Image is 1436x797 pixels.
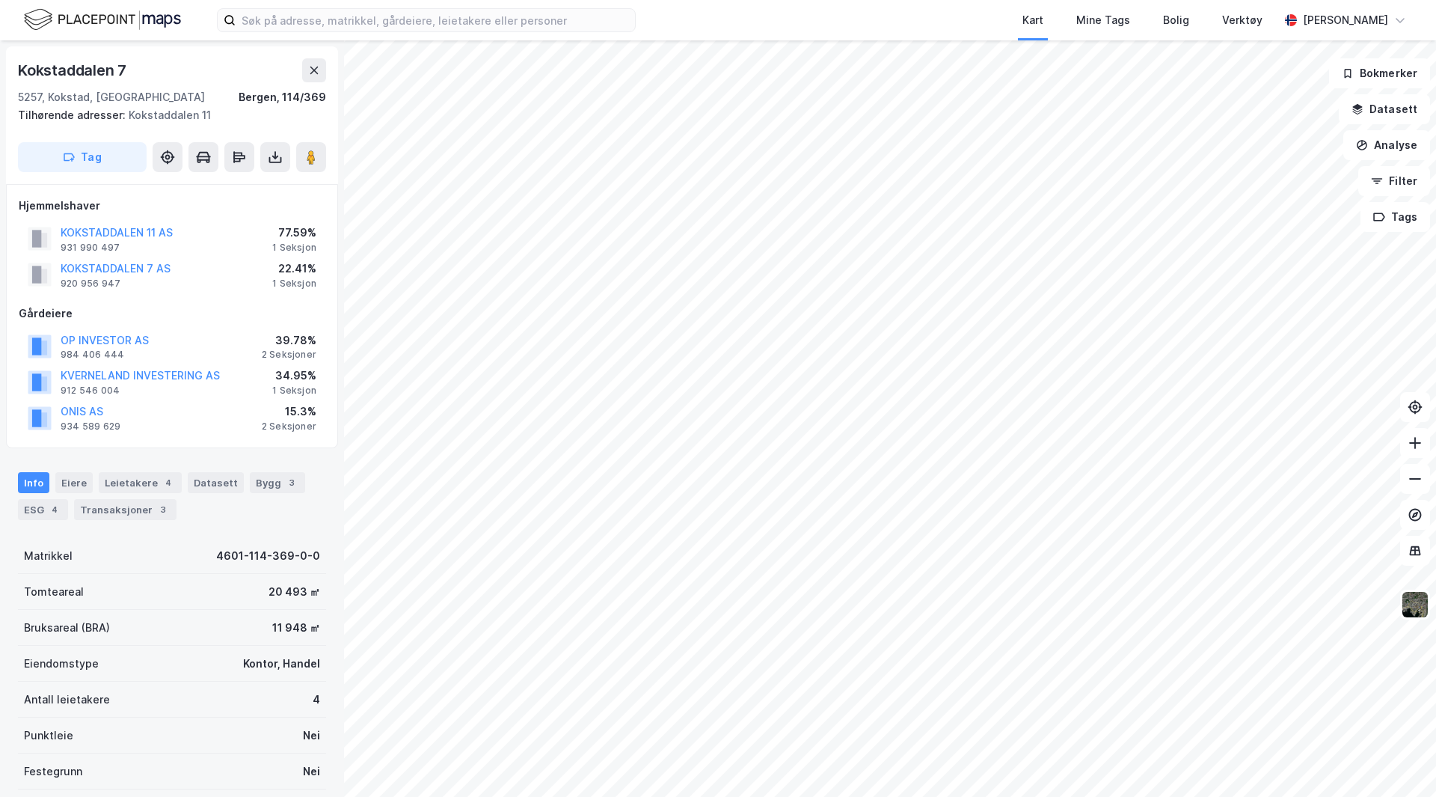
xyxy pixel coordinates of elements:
div: 11 948 ㎡ [272,619,320,637]
div: Hjemmelshaver [19,197,325,215]
div: 4601-114-369-0-0 [216,547,320,565]
div: 1 Seksjon [272,278,316,290]
div: Matrikkel [24,547,73,565]
div: 2 Seksjoner [262,421,316,433]
input: Søk på adresse, matrikkel, gårdeiere, leietakere eller personer [236,9,635,31]
div: 3 [156,502,171,517]
div: Bolig [1163,11,1189,29]
div: 4 [47,502,62,517]
button: Tags [1360,202,1430,232]
div: Kontrollprogram for chat [1361,725,1436,797]
iframe: Chat Widget [1361,725,1436,797]
div: Transaksjoner [74,499,177,520]
div: Kart [1022,11,1043,29]
img: logo.f888ab2527a4732fd821a326f86c7f29.svg [24,7,181,33]
div: 931 990 497 [61,242,120,254]
div: 1 Seksjon [272,385,316,397]
span: Tilhørende adresser: [18,109,129,121]
div: Bergen, 114/369 [239,88,326,106]
div: 4 [313,691,320,709]
button: Bokmerker [1329,58,1430,88]
button: Filter [1358,166,1430,196]
div: Kokstaddalen 7 [18,58,129,82]
div: Leietakere [99,472,182,493]
div: Nei [303,763,320,781]
div: Nei [303,727,320,745]
div: Kokstaddalen 11 [18,106,314,124]
div: Bygg [250,472,305,493]
div: 934 589 629 [61,421,120,433]
div: Festegrunn [24,763,82,781]
div: Antall leietakere [24,691,110,709]
button: Tag [18,142,147,172]
div: 39.78% [262,332,316,349]
div: Kontor, Handel [243,655,320,673]
div: 920 956 947 [61,278,120,290]
div: Mine Tags [1076,11,1130,29]
button: Analyse [1343,130,1430,160]
div: 2 Seksjoner [262,349,316,361]
div: 20 493 ㎡ [269,583,320,601]
div: 1 Seksjon [272,242,316,254]
div: Eiendomstype [24,655,99,673]
div: Punktleie [24,727,73,745]
div: 77.59% [272,224,316,242]
div: Gårdeiere [19,305,325,323]
div: 3 [284,475,299,490]
div: Bruksareal (BRA) [24,619,110,637]
div: Tomteareal [24,583,84,601]
button: Datasett [1339,94,1430,124]
div: Verktøy [1222,11,1262,29]
div: 5257, Kokstad, [GEOGRAPHIC_DATA] [18,88,205,106]
div: 4 [161,475,176,490]
div: Datasett [188,472,244,493]
img: 9k= [1401,590,1429,619]
div: 15.3% [262,403,316,421]
div: 34.95% [272,367,316,385]
div: Eiere [55,472,93,493]
div: Info [18,472,49,493]
div: ESG [18,499,68,520]
div: 984 406 444 [61,349,124,361]
div: 22.41% [272,260,316,278]
div: 912 546 004 [61,385,120,397]
div: [PERSON_NAME] [1303,11,1388,29]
